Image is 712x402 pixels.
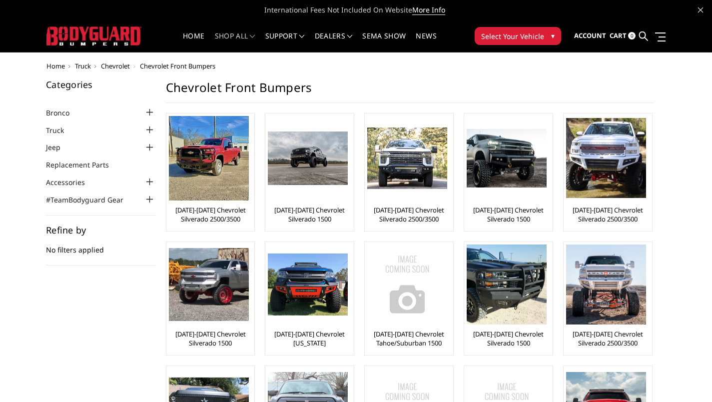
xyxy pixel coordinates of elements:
span: 0 [628,32,636,39]
a: News [416,32,436,52]
a: Replacement Parts [46,159,121,170]
a: Account [574,22,606,49]
a: Cart 0 [610,22,636,49]
a: [DATE]-[DATE] Chevrolet [US_STATE] [268,329,351,347]
a: [DATE]-[DATE] Chevrolet Silverado 2500/3500 [566,205,650,223]
a: Dealers [315,32,353,52]
a: [DATE]-[DATE] Chevrolet Silverado 2500/3500 [169,205,252,223]
span: ▾ [551,30,555,41]
a: [DATE]-[DATE] Chevrolet Silverado 2500/3500 [367,205,451,223]
a: More Info [412,5,445,15]
a: SEMA Show [362,32,406,52]
h5: Categories [46,80,156,89]
span: Select Your Vehicle [481,31,544,41]
a: [DATE]-[DATE] Chevrolet Silverado 1500 [268,205,351,223]
button: Select Your Vehicle [475,27,561,45]
a: [DATE]-[DATE] Chevrolet Silverado 2500/3500 [566,329,650,347]
a: Chevrolet [101,61,130,70]
a: Truck [75,61,91,70]
a: [DATE]-[DATE] Chevrolet Tahoe/Suburban 1500 [367,329,451,347]
div: No filters applied [46,225,156,265]
a: #TeamBodyguard Gear [46,194,136,205]
a: Home [183,32,204,52]
a: [DATE]-[DATE] Chevrolet Silverado 1500 [467,205,550,223]
h1: Chevrolet Front Bumpers [166,80,654,103]
span: Chevrolet Front Bumpers [140,61,215,70]
a: No Image [367,244,451,324]
a: Support [265,32,305,52]
span: Cart [610,31,627,40]
a: Jeep [46,142,73,152]
a: Bronco [46,107,82,118]
img: BODYGUARD BUMPERS [46,26,141,45]
a: [DATE]-[DATE] Chevrolet Silverado 1500 [467,329,550,347]
a: Home [46,61,65,70]
a: [DATE]-[DATE] Chevrolet Silverado 1500 [169,329,252,347]
a: Accessories [46,177,97,187]
a: Truck [46,125,76,135]
img: No Image [367,244,447,324]
h5: Refine by [46,225,156,234]
span: Account [574,31,606,40]
a: shop all [215,32,255,52]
